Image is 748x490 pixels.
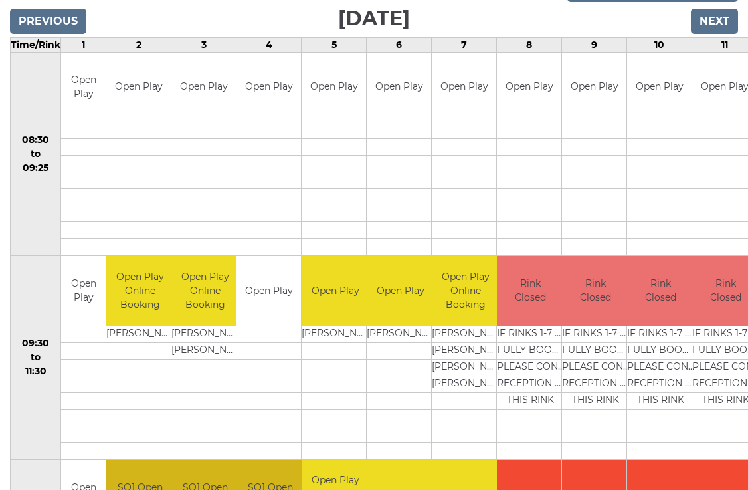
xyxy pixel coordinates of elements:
[497,326,564,342] td: IF RINKS 1-7 ARE
[11,256,61,460] td: 09:30 to 11:30
[497,37,562,52] td: 8
[497,342,564,359] td: FULLY BOOKED
[432,37,497,52] td: 7
[627,376,694,392] td: RECEPTION TO BOOK
[562,326,629,342] td: IF RINKS 1-7 ARE
[562,342,629,359] td: FULLY BOOKED
[497,359,564,376] td: PLEASE CONTACT
[236,37,302,52] td: 4
[562,376,629,392] td: RECEPTION TO BOOK
[302,53,366,122] td: Open Play
[497,376,564,392] td: RECEPTION TO BOOK
[562,53,626,122] td: Open Play
[367,53,431,122] td: Open Play
[61,53,106,122] td: Open Play
[106,256,173,326] td: Open Play Online Booking
[627,359,694,376] td: PLEASE CONTACT
[11,37,61,52] td: Time/Rink
[627,326,694,342] td: IF RINKS 1-7 ARE
[171,326,238,342] td: [PERSON_NAME]
[367,37,432,52] td: 6
[432,53,496,122] td: Open Play
[432,342,499,359] td: [PERSON_NAME]
[171,37,236,52] td: 3
[432,359,499,376] td: [PERSON_NAME]
[432,326,499,342] td: [PERSON_NAME]
[562,37,627,52] td: 9
[627,37,692,52] td: 10
[10,9,86,34] input: Previous
[302,37,367,52] td: 5
[367,326,434,342] td: [PERSON_NAME]
[61,37,106,52] td: 1
[691,9,738,34] input: Next
[367,256,434,326] td: Open Play
[432,376,499,392] td: [PERSON_NAME]
[627,53,692,122] td: Open Play
[562,359,629,376] td: PLEASE CONTACT
[432,256,499,326] td: Open Play Online Booking
[627,392,694,409] td: THIS RINK
[497,53,561,122] td: Open Play
[627,256,694,326] td: Rink Closed
[497,392,564,409] td: THIS RINK
[236,256,301,326] td: Open Play
[562,256,629,326] td: Rink Closed
[302,326,369,342] td: [PERSON_NAME]
[61,256,106,326] td: Open Play
[497,256,564,326] td: Rink Closed
[171,256,238,326] td: Open Play Online Booking
[562,392,629,409] td: THIS RINK
[11,52,61,256] td: 08:30 to 09:25
[171,53,236,122] td: Open Play
[236,53,301,122] td: Open Play
[302,256,369,326] td: Open Play
[627,342,694,359] td: FULLY BOOKED
[106,53,171,122] td: Open Play
[106,326,173,342] td: [PERSON_NAME]
[171,342,238,359] td: [PERSON_NAME]
[106,37,171,52] td: 2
